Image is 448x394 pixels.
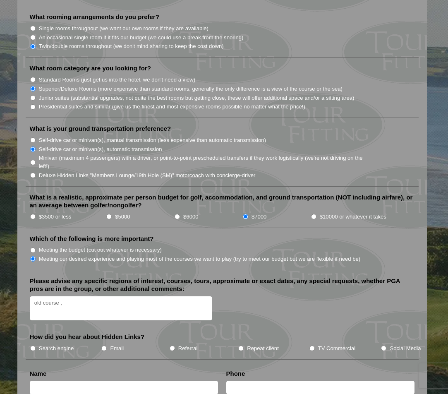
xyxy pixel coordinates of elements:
label: Phone [226,370,245,378]
label: Self-drive car or minivan(s), automatic transmission [39,145,162,154]
label: Standard Rooms (just get us into the hotel, we don't need a view) [39,76,196,84]
label: Minivan (maximum 4 passengers) with a driver, or point-to-point prescheduled transfers if they wo... [39,154,371,170]
label: What is your ground transportation preference? [30,125,171,133]
label: Twin/double rooms throughout (we don't mind sharing to keep the cost down) [39,42,224,50]
label: Repeat client [247,344,279,353]
label: $6000 [183,213,198,221]
label: Self-drive car or minivan(s), manual transmission (less expensive than automatic transmission) [39,136,266,144]
label: Deluxe Hidden Links "Members Lounge/19th Hole (SM)" motorcoach with concierge-driver [39,171,256,180]
label: Single rooms throughout (we want our own rooms if they are available) [39,24,208,33]
label: Presidential suites and similar (give us the finest and most expensive rooms possible no matter w... [39,103,305,111]
label: Meeting our desired experience and playing most of the courses we want to play (try to meet our b... [39,255,361,263]
label: Junior suites (substantial upgrades, not quite the best rooms but getting close, these will offer... [39,94,355,102]
label: What rooming arrangements do you prefer? [30,13,159,21]
label: What is a realistic, approximate per person budget for golf, accommodation, and ground transporta... [30,193,414,209]
label: Social Media [390,344,421,353]
label: TV Commercial [318,344,355,353]
label: Which of the following is more important? [30,235,154,243]
label: $7000 [252,213,266,221]
label: Email [110,344,124,353]
label: Superior/Deluxe Rooms (more expensive than standard rooms, generally the only difference is a vie... [39,85,343,93]
label: $5000 [115,213,130,221]
label: Search engine [39,344,74,353]
label: Name [30,370,47,378]
label: $3500 or less [39,213,72,221]
label: What room category are you looking for? [30,64,151,72]
label: Please advise any specific regions of interest, courses, tours, approximate or exact dates, any s... [30,277,414,293]
label: $10000 or whatever it takes [320,213,386,221]
label: Meeting the budget (cut out whatever is necessary) [39,246,162,254]
label: An occasional single room if it fits our budget (we could use a break from the snoring) [39,34,244,42]
label: How did you hear about Hidden Links? [30,333,145,341]
label: Referral [178,344,198,353]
